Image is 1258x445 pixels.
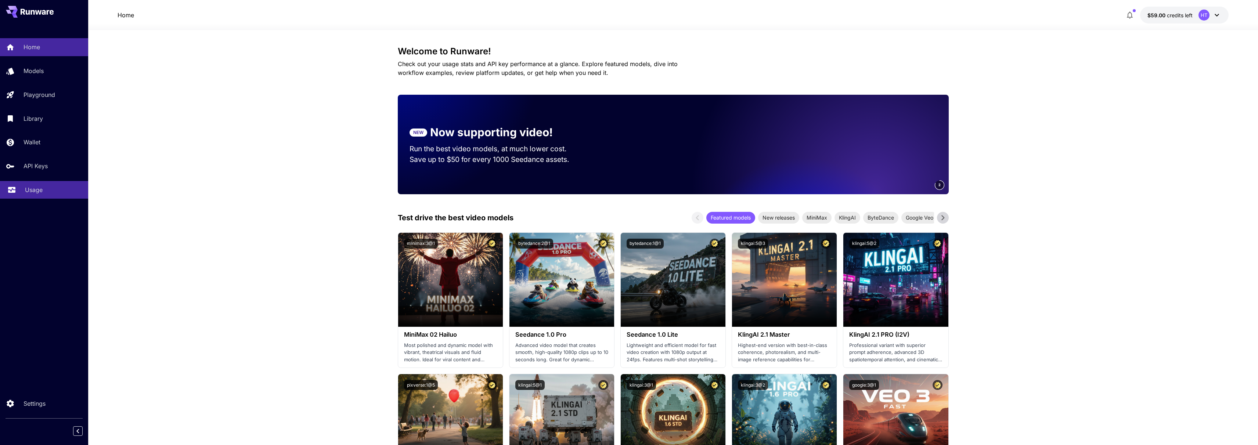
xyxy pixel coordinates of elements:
p: Highest-end version with best-in-class coherence, photorealism, and multi-image reference capabil... [738,342,831,363]
p: Now supporting video! [430,124,553,141]
img: alt [843,233,948,327]
button: klingai:3@2 [738,380,768,390]
button: bytedance:1@1 [627,239,664,249]
button: Certified Model – Vetted for best performance and includes a commercial license. [821,239,831,249]
p: Lightweight and efficient model for fast video creation with 1080p output at 24fps. Features mult... [627,342,720,363]
div: New releases [758,212,799,224]
span: ByteDance [863,214,898,221]
span: 2 [938,182,941,188]
button: minimax:3@1 [404,239,438,249]
button: klingai:5@3 [738,239,768,249]
nav: breadcrumb [118,11,134,19]
img: alt [398,233,503,327]
button: klingai:5@2 [849,239,879,249]
button: google:3@1 [849,380,879,390]
button: bytedance:2@1 [515,239,553,249]
button: Certified Model – Vetted for best performance and includes a commercial license. [598,380,608,390]
div: Featured models [706,212,755,224]
button: Certified Model – Vetted for best performance and includes a commercial license. [710,239,720,249]
p: Settings [24,399,46,408]
p: Save up to $50 for every 1000 Seedance assets. [410,154,581,165]
button: pixverse:1@5 [404,380,438,390]
a: Home [118,11,134,19]
img: alt [621,233,725,327]
button: Certified Model – Vetted for best performance and includes a commercial license. [710,380,720,390]
p: Wallet [24,138,40,146]
button: Certified Model – Vetted for best performance and includes a commercial license. [933,380,942,390]
h3: Seedance 1.0 Pro [515,331,608,338]
button: Certified Model – Vetted for best performance and includes a commercial license. [933,239,942,249]
img: alt [732,233,837,327]
h3: Welcome to Runware! [398,46,949,57]
p: API Keys [24,162,48,170]
h3: Seedance 1.0 Lite [627,331,720,338]
span: Check out your usage stats and API key performance at a glance. Explore featured models, dive int... [398,60,678,76]
div: Google Veo [901,212,938,224]
button: Certified Model – Vetted for best performance and includes a commercial license. [598,239,608,249]
button: Collapse sidebar [73,426,83,436]
button: Certified Model – Vetted for best performance and includes a commercial license. [487,380,497,390]
p: Home [24,43,40,51]
div: HT [1198,10,1210,21]
span: New releases [758,214,799,221]
p: Run the best video models, at much lower cost. [410,144,581,154]
p: Models [24,66,44,75]
button: Certified Model – Vetted for best performance and includes a commercial license. [487,239,497,249]
p: Test drive the best video models [398,212,513,223]
span: KlingAI [835,214,860,221]
button: klingai:3@1 [627,380,656,390]
div: ByteDance [863,212,898,224]
span: Featured models [706,214,755,221]
img: alt [509,233,614,327]
button: klingai:5@1 [515,380,545,390]
p: Usage [25,185,43,194]
button: Certified Model – Vetted for best performance and includes a commercial license. [821,380,831,390]
p: NEW [413,129,423,136]
h3: KlingAI 2.1 PRO (I2V) [849,331,942,338]
span: $59.00 [1147,12,1167,18]
p: Advanced video model that creates smooth, high-quality 1080p clips up to 10 seconds long. Great f... [515,342,608,363]
span: credits left [1167,12,1193,18]
span: MiniMax [802,214,832,221]
p: Professional variant with superior prompt adherence, advanced 3D spatiotemporal attention, and ci... [849,342,942,363]
p: Playground [24,90,55,99]
div: $58.99694 [1147,11,1193,19]
h3: MiniMax 02 Hailuo [404,331,497,338]
p: Most polished and dynamic model with vibrant, theatrical visuals and fluid motion. Ideal for vira... [404,342,497,363]
div: KlingAI [835,212,860,224]
span: Google Veo [901,214,938,221]
p: Library [24,114,43,123]
button: $58.99694HT [1140,7,1229,23]
h3: KlingAI 2.1 Master [738,331,831,338]
div: MiniMax [802,212,832,224]
div: Collapse sidebar [79,424,88,438]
